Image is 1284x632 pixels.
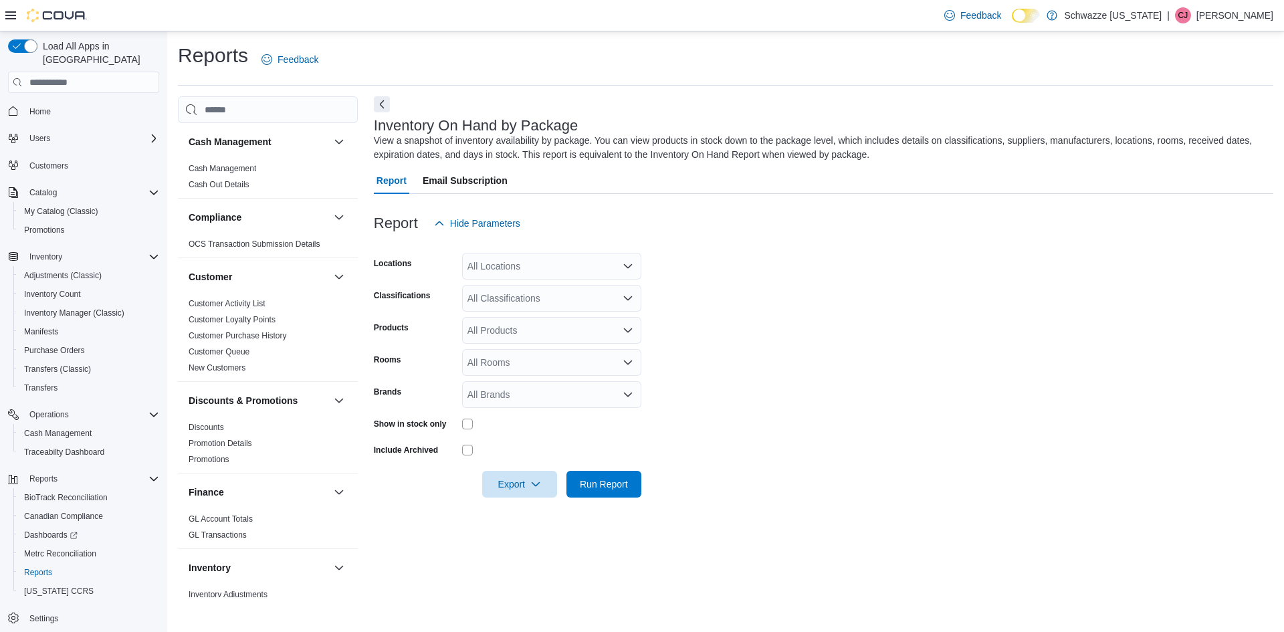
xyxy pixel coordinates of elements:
[3,183,165,202] button: Catalog
[24,326,58,337] span: Manifests
[19,268,159,284] span: Adjustments (Classic)
[24,102,159,119] span: Home
[19,490,159,506] span: BioTrack Reconciliation
[331,209,347,225] button: Compliance
[377,167,407,194] span: Report
[331,560,347,576] button: Inventory
[19,342,159,358] span: Purchase Orders
[189,514,253,524] a: GL Account Totals
[19,324,159,340] span: Manifests
[19,380,159,396] span: Transfers
[24,157,159,174] span: Customers
[178,296,358,381] div: Customer
[189,164,256,173] a: Cash Management
[19,222,159,238] span: Promotions
[13,285,165,304] button: Inventory Count
[19,342,90,358] a: Purchase Orders
[24,308,124,318] span: Inventory Manager (Classic)
[278,53,318,66] span: Feedback
[623,261,633,272] button: Open list of options
[178,161,358,198] div: Cash Management
[19,305,159,321] span: Inventory Manager (Classic)
[19,286,86,302] a: Inventory Count
[19,222,70,238] a: Promotions
[1178,7,1188,23] span: CJ
[482,471,557,498] button: Export
[189,589,267,600] span: Inventory Adjustments
[3,469,165,488] button: Reports
[13,379,165,397] button: Transfers
[29,133,50,144] span: Users
[24,492,108,503] span: BioTrack Reconciliation
[24,471,159,487] span: Reports
[189,394,298,407] h3: Discounts & Promotions
[1196,7,1273,23] p: [PERSON_NAME]
[19,203,104,219] a: My Catalog (Classic)
[13,507,165,526] button: Canadian Compliance
[29,473,58,484] span: Reports
[1167,7,1170,23] p: |
[24,364,91,375] span: Transfers (Classic)
[374,96,390,112] button: Next
[423,167,508,194] span: Email Subscription
[189,530,247,540] a: GL Transactions
[19,425,97,441] a: Cash Management
[29,409,69,420] span: Operations
[19,324,64,340] a: Manifests
[374,134,1267,162] div: View a snapshot of inventory availability by package. You can view products in stock down to the ...
[189,179,249,190] span: Cash Out Details
[189,454,229,465] span: Promotions
[19,490,113,506] a: BioTrack Reconciliation
[27,9,87,22] img: Cova
[189,211,241,224] h3: Compliance
[19,444,159,460] span: Traceabilty Dashboard
[623,325,633,336] button: Open list of options
[19,305,130,321] a: Inventory Manager (Classic)
[623,357,633,368] button: Open list of options
[29,187,57,198] span: Catalog
[189,163,256,174] span: Cash Management
[19,583,159,599] span: Washington CCRS
[1175,7,1191,23] div: Clayton James Willison
[331,484,347,500] button: Finance
[3,156,165,175] button: Customers
[178,419,358,473] div: Discounts & Promotions
[13,544,165,563] button: Metrc Reconciliation
[189,135,328,148] button: Cash Management
[566,471,641,498] button: Run Report
[189,362,245,373] span: New Customers
[189,180,249,189] a: Cash Out Details
[13,304,165,322] button: Inventory Manager (Classic)
[37,39,159,66] span: Load All Apps in [GEOGRAPHIC_DATA]
[19,564,159,581] span: Reports
[19,203,159,219] span: My Catalog (Classic)
[19,527,83,543] a: Dashboards
[331,269,347,285] button: Customer
[178,42,248,69] h1: Reports
[24,130,56,146] button: Users
[13,202,165,221] button: My Catalog (Classic)
[189,347,249,356] a: Customer Queue
[374,322,409,333] label: Products
[429,210,526,237] button: Hide Parameters
[580,478,628,491] span: Run Report
[19,583,99,599] a: [US_STATE] CCRS
[24,206,98,217] span: My Catalog (Classic)
[13,360,165,379] button: Transfers (Classic)
[960,9,1001,22] span: Feedback
[189,315,276,324] a: Customer Loyalty Points
[24,225,65,235] span: Promotions
[24,471,63,487] button: Reports
[374,419,447,429] label: Show in stock only
[24,345,85,356] span: Purchase Orders
[331,393,347,409] button: Discounts & Promotions
[1012,9,1040,23] input: Dark Mode
[19,546,159,562] span: Metrc Reconciliation
[29,613,58,624] span: Settings
[189,486,224,499] h3: Finance
[13,341,165,360] button: Purchase Orders
[189,438,252,449] span: Promotion Details
[19,527,159,543] span: Dashboards
[189,331,287,340] a: Customer Purchase History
